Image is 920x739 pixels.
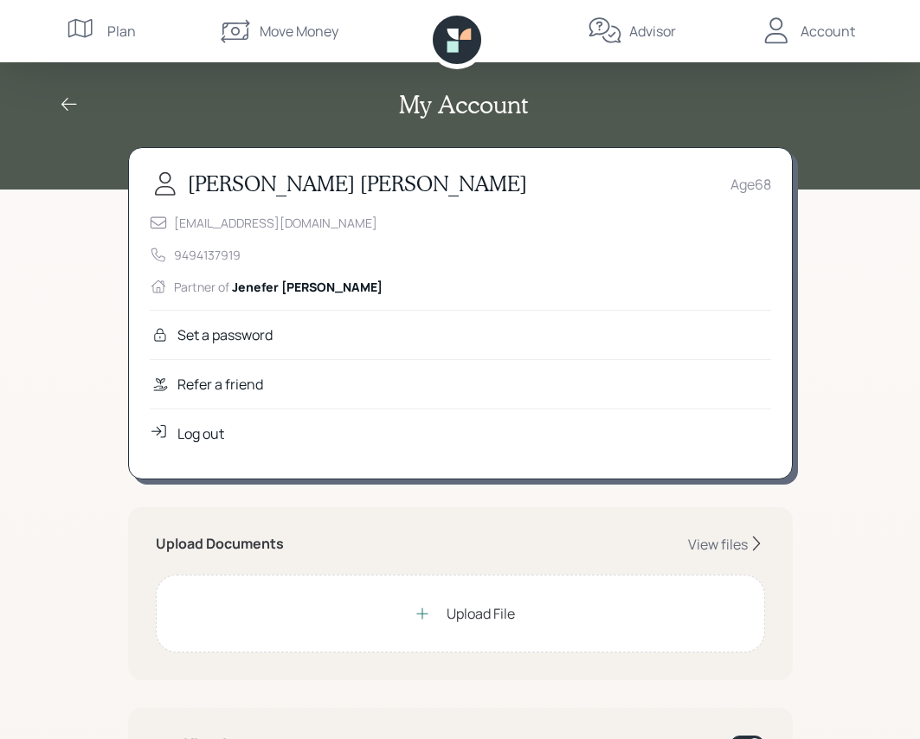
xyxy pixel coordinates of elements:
h5: Upload Documents [156,536,284,552]
div: Move Money [260,21,338,42]
div: Log out [177,423,224,444]
div: [EMAIL_ADDRESS][DOMAIN_NAME] [174,214,377,232]
div: Advisor [629,21,676,42]
span: Jenefer [PERSON_NAME] [232,279,383,295]
div: Partner of [174,278,383,296]
div: Age 68 [730,174,771,195]
div: Upload File [447,603,515,624]
div: Account [801,21,855,42]
h2: My Account [399,90,528,119]
div: Refer a friend [177,374,263,395]
h3: [PERSON_NAME] [PERSON_NAME] [188,171,527,196]
div: 9494137919 [174,246,241,264]
div: Plan [107,21,136,42]
div: View files [688,535,748,554]
div: Set a password [177,325,273,345]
